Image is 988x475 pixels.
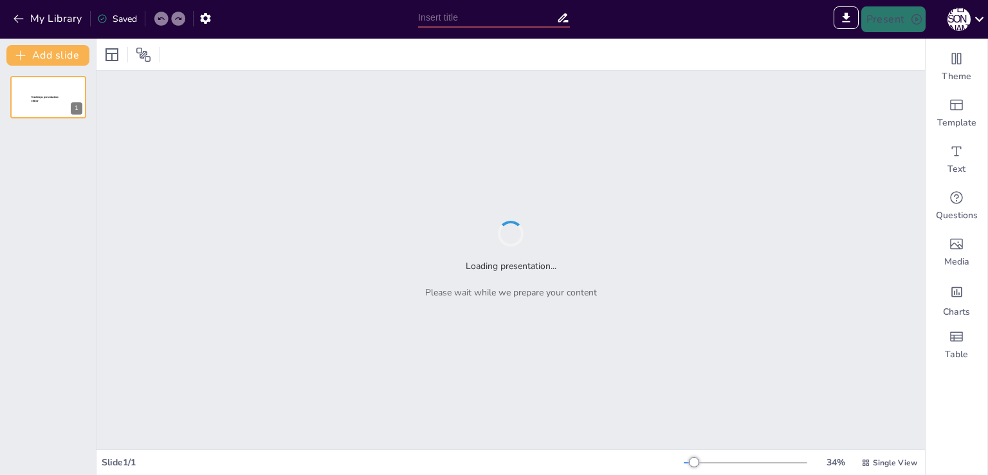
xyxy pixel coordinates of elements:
button: My Library [10,8,87,29]
div: 1 [71,102,82,115]
span: Charts [943,306,970,319]
div: Saved [97,12,137,26]
span: Theme [942,70,971,83]
span: Single View [873,457,917,469]
span: Text [947,163,965,176]
div: Get real-time input from your audience [926,183,987,229]
div: 34 % [820,456,851,469]
span: Sendsteps presentation editor [32,96,59,103]
span: Export to PowerPoint [834,6,859,32]
h2: Loading presentation... [466,259,556,273]
div: Add ready made slides [926,90,987,136]
div: Slide 1 / 1 [102,456,684,469]
p: Please wait while we prepare your content [425,286,597,299]
div: K [PERSON_NAME] [947,8,971,31]
input: Insert title [418,8,556,27]
div: Add text boxes [926,136,987,183]
span: Position [136,47,151,62]
button: Add slide [6,45,89,66]
div: 1 [10,76,86,118]
span: Template [937,116,976,129]
div: Change the overall theme [926,44,987,90]
span: Questions [936,209,978,222]
span: Table [945,348,968,361]
span: Media [944,256,969,268]
div: Add charts and graphs [926,275,987,322]
button: K [PERSON_NAME] [947,6,971,32]
div: Add a table [926,322,987,368]
div: Add images, graphics, shapes or video [926,229,987,275]
div: Layout [102,44,122,65]
button: Present [861,6,926,32]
